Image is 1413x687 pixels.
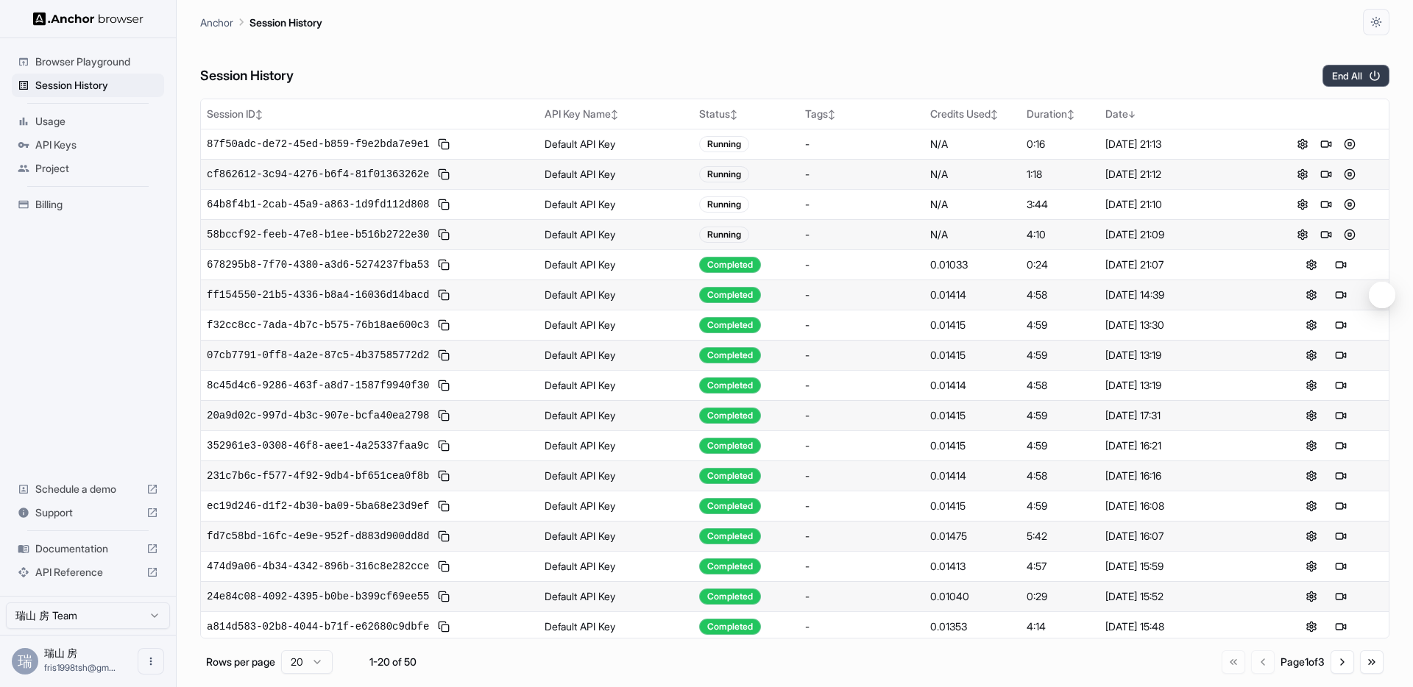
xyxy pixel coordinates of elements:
div: [DATE] 21:12 [1105,167,1258,182]
div: 3:44 [1027,197,1093,212]
td: Default API Key [539,280,693,310]
div: 0.01414 [930,469,1015,483]
div: Schedule a demo [12,477,164,501]
span: 87f50adc-de72-45ed-b859-f9e2bda7e9e1 [207,137,429,152]
div: 4:59 [1027,499,1093,513]
div: Credits Used [930,107,1015,121]
button: End All [1322,65,1389,87]
div: 4:57 [1027,559,1093,574]
img: Anchor Logo [33,12,144,26]
span: 231c7b6c-f577-4f92-9db4-bf651cea0f8b [207,469,429,483]
div: 1-20 of 50 [356,655,430,669]
div: Completed [699,438,761,454]
div: Status [699,107,793,121]
span: 64b8f4b1-2cab-45a9-a863-1d9fd112d808 [207,197,429,212]
div: - [805,227,918,242]
div: 4:59 [1027,408,1093,423]
div: Support [12,501,164,524]
div: Date [1105,107,1258,121]
td: Default API Key [539,521,693,551]
span: Usage [35,114,158,129]
div: - [805,137,918,152]
div: Completed [699,347,761,363]
span: Project [35,161,158,176]
div: Tags [805,107,918,121]
span: Billing [35,197,158,212]
div: Session History [12,74,164,97]
div: Completed [699,619,761,635]
div: [DATE] 15:59 [1105,559,1258,574]
div: Running [699,166,749,182]
td: Default API Key [539,370,693,400]
p: Anchor [200,15,233,30]
div: Session ID [207,107,533,121]
div: 4:59 [1027,438,1093,453]
div: 0.01415 [930,348,1015,363]
td: Default API Key [539,491,693,521]
span: 07cb7791-0ff8-4a2e-87c5-4b37585772d2 [207,348,429,363]
div: 4:14 [1027,619,1093,634]
div: - [805,559,918,574]
span: ff154550-21b5-4336-b8a4-16036d14bacd [207,288,429,302]
div: 0.01413 [930,559,1015,574]
div: API Key Name [545,107,687,121]
td: Default API Key [539,430,693,460]
div: 0.01353 [930,619,1015,634]
div: [DATE] 16:21 [1105,438,1258,453]
span: 678295b8-7f70-4380-a3d6-5274237fba53 [207,257,429,272]
span: 瑞山 房 [44,647,77,659]
span: 352961e3-0308-46f8-aee1-4a25337faa9c [207,438,429,453]
span: ↕ [991,109,998,120]
div: - [805,499,918,513]
div: 0.01033 [930,257,1015,272]
span: Browser Playground [35,54,158,69]
div: - [805,619,918,634]
div: [DATE] 17:31 [1105,408,1258,423]
td: Default API Key [539,400,693,430]
div: Usage [12,110,164,133]
td: Default API Key [539,551,693,581]
button: Open menu [138,648,164,674]
td: Default API Key [539,249,693,280]
div: 0:29 [1027,589,1093,604]
div: Project [12,157,164,180]
td: Default API Key [539,310,693,340]
div: 0:24 [1027,257,1093,272]
div: Page 1 of 3 [1281,655,1325,669]
div: - [805,589,918,604]
div: 0.01414 [930,288,1015,302]
div: 0.01415 [930,318,1015,332]
span: ec19d246-d1f2-4b30-ba09-5ba68e23d9ef [207,499,429,513]
div: Completed [699,498,761,514]
span: 474d9a06-4b34-4342-896b-316c8e282cce [207,559,429,574]
div: [DATE] 13:30 [1105,318,1258,332]
div: - [805,348,918,363]
div: - [805,378,918,393]
span: a814d583-02b8-4044-b71f-e62680c9dbfe [207,619,429,634]
div: - [805,318,918,332]
div: 0:16 [1027,137,1093,152]
span: API Reference [35,565,141,580]
td: Default API Key [539,189,693,219]
span: 58bccf92-feeb-47e8-b1ee-b516b2722e30 [207,227,429,242]
div: Running [699,227,749,243]
div: 5:42 [1027,529,1093,544]
div: Documentation [12,537,164,560]
div: [DATE] 16:16 [1105,469,1258,483]
div: Completed [699,257,761,273]
span: fd7c58bd-16fc-4e9e-952f-d883d900dd8d [207,529,429,544]
div: 瑞 [12,648,38,674]
div: - [805,197,918,212]
td: Default API Key [539,581,693,611]
div: - [805,288,918,302]
span: 8c45d4c6-9286-463f-a8d7-1587f9940f30 [207,378,429,393]
nav: breadcrumb [200,14,322,30]
div: Completed [699,558,761,574]
span: Schedule a demo [35,482,141,496]
div: N/A [930,137,1015,152]
span: ↕ [730,109,737,120]
p: Session History [249,15,322,30]
span: ↕ [255,109,263,120]
span: Documentation [35,541,141,556]
span: ↕ [1067,109,1074,120]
